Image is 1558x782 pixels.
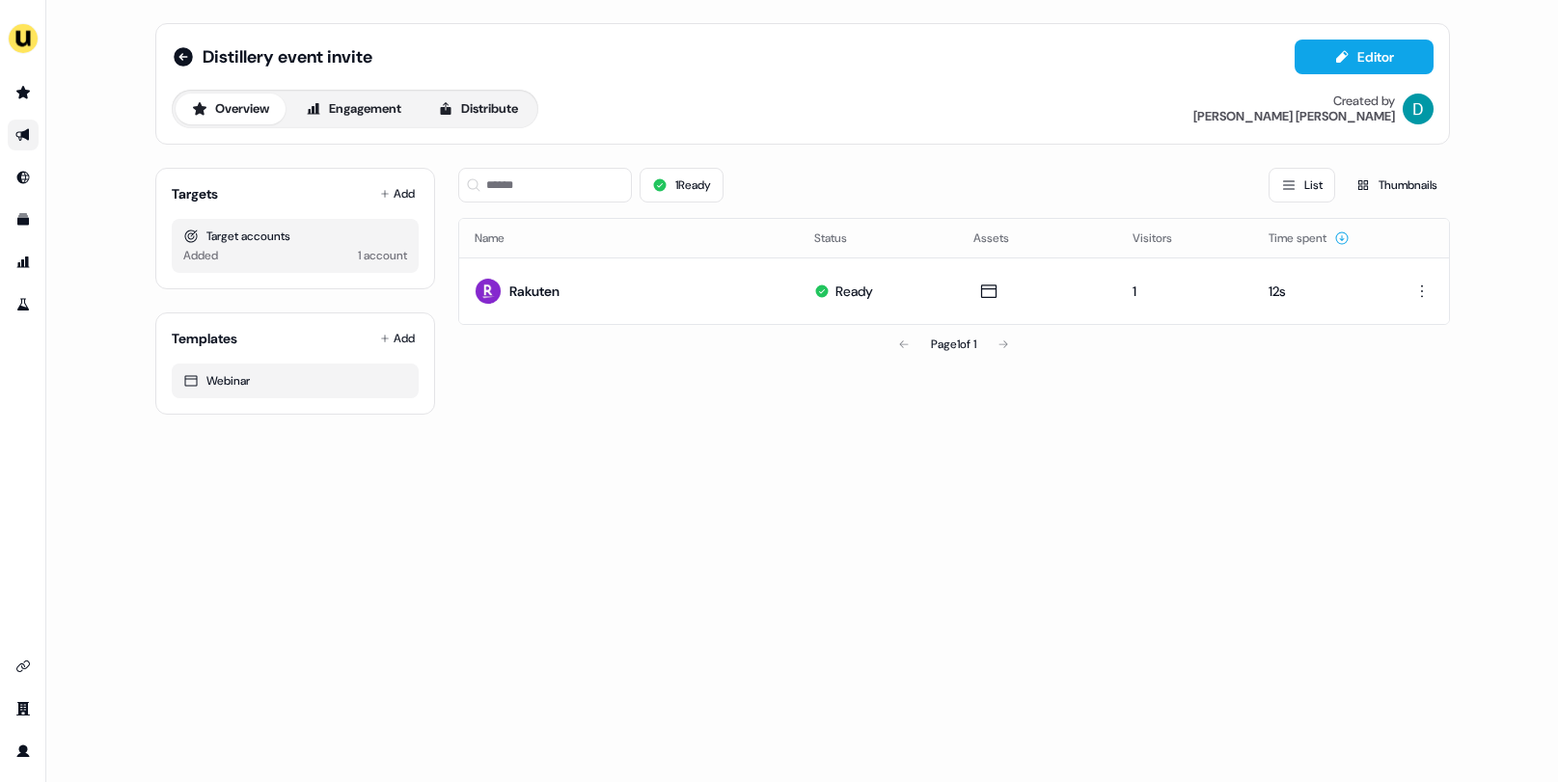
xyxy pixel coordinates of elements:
[183,246,218,265] div: Added
[1269,168,1335,202] button: List
[1193,109,1395,124] div: [PERSON_NAME] [PERSON_NAME]
[1403,94,1434,124] img: David
[931,335,976,354] div: Page 1 of 1
[1269,282,1369,301] div: 12s
[814,221,870,256] button: Status
[8,162,39,193] a: Go to Inbound
[203,45,372,68] span: Distillery event invite
[8,736,39,767] a: Go to profile
[176,94,286,124] button: Overview
[422,94,534,124] button: Distribute
[172,329,237,348] div: Templates
[475,221,528,256] button: Name
[509,282,560,301] div: Rakuten
[8,289,39,320] a: Go to experiments
[172,184,218,203] div: Targets
[8,693,39,724] a: Go to team
[958,219,1117,257] th: Assets
[835,282,873,301] div: Ready
[8,77,39,108] a: Go to prospects
[1295,49,1434,69] a: Editor
[183,227,407,246] div: Target accounts
[1333,94,1395,109] div: Created by
[640,168,724,202] button: 1Ready
[8,651,39,682] a: Go to integrations
[376,325,419,352] button: Add
[1133,221,1195,256] button: Visitors
[1269,221,1350,256] button: Time spent
[1133,282,1238,301] div: 1
[376,180,419,207] button: Add
[289,94,418,124] button: Engagement
[183,371,407,391] div: Webinar
[358,246,407,265] div: 1 account
[1343,168,1450,202] button: Thumbnails
[8,247,39,278] a: Go to attribution
[1295,40,1434,74] button: Editor
[8,120,39,150] a: Go to outbound experience
[8,204,39,235] a: Go to templates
